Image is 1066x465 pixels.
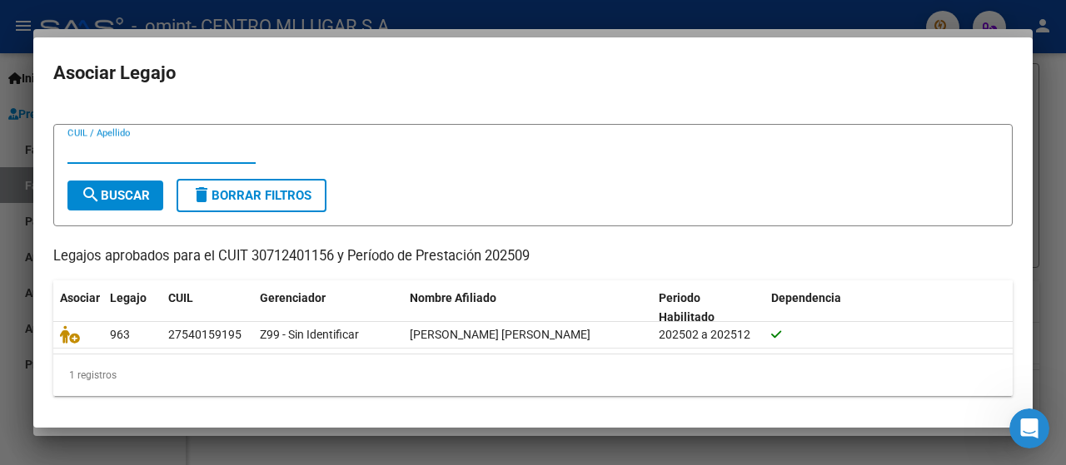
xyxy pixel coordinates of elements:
div: 202502 a 202512 [659,325,758,344]
div: 1 registros [53,354,1013,396]
span: CUIL [168,291,193,304]
h2: Asociar Legajo [53,57,1013,89]
div: 27540159195 [168,325,242,344]
datatable-header-cell: CUIL [162,280,253,335]
p: Legajos aprobados para el CUIT 30712401156 y Período de Prestación 202509 [53,246,1013,267]
datatable-header-cell: Asociar [53,280,103,335]
datatable-header-cell: Periodo Habilitado [652,280,765,335]
span: Dependencia [771,291,841,304]
mat-icon: search [81,185,101,205]
span: Asociar [60,291,100,304]
span: Z99 - Sin Identificar [260,328,359,341]
iframe: Intercom live chat [1009,408,1049,448]
datatable-header-cell: Dependencia [765,280,1014,335]
span: Legajo [110,291,147,304]
datatable-header-cell: Gerenciador [253,280,403,335]
p: Necesitás ayuda? [33,146,300,175]
span: 963 [110,328,130,341]
span: Gerenciador [260,291,326,304]
p: Hola! Centro [33,118,300,146]
span: Inicio [66,354,102,365]
span: OLIVA CENTENO BIANCA MARIA [410,328,590,341]
span: Mensajes [222,354,276,365]
datatable-header-cell: Nombre Afiliado [403,280,652,335]
datatable-header-cell: Legajo [103,280,162,335]
span: Nombre Afiliado [410,291,496,304]
span: Buscar [81,188,150,203]
span: Periodo Habilitado [659,291,715,324]
span: Borrar Filtros [192,188,311,203]
button: Mensajes [167,312,333,378]
div: Envíanos un mensaje [17,195,316,241]
div: Envíanos un mensaje [34,210,278,227]
button: Borrar Filtros [177,179,326,212]
div: Cerrar [286,27,316,57]
mat-icon: delete [192,185,212,205]
button: Buscar [67,181,163,210]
